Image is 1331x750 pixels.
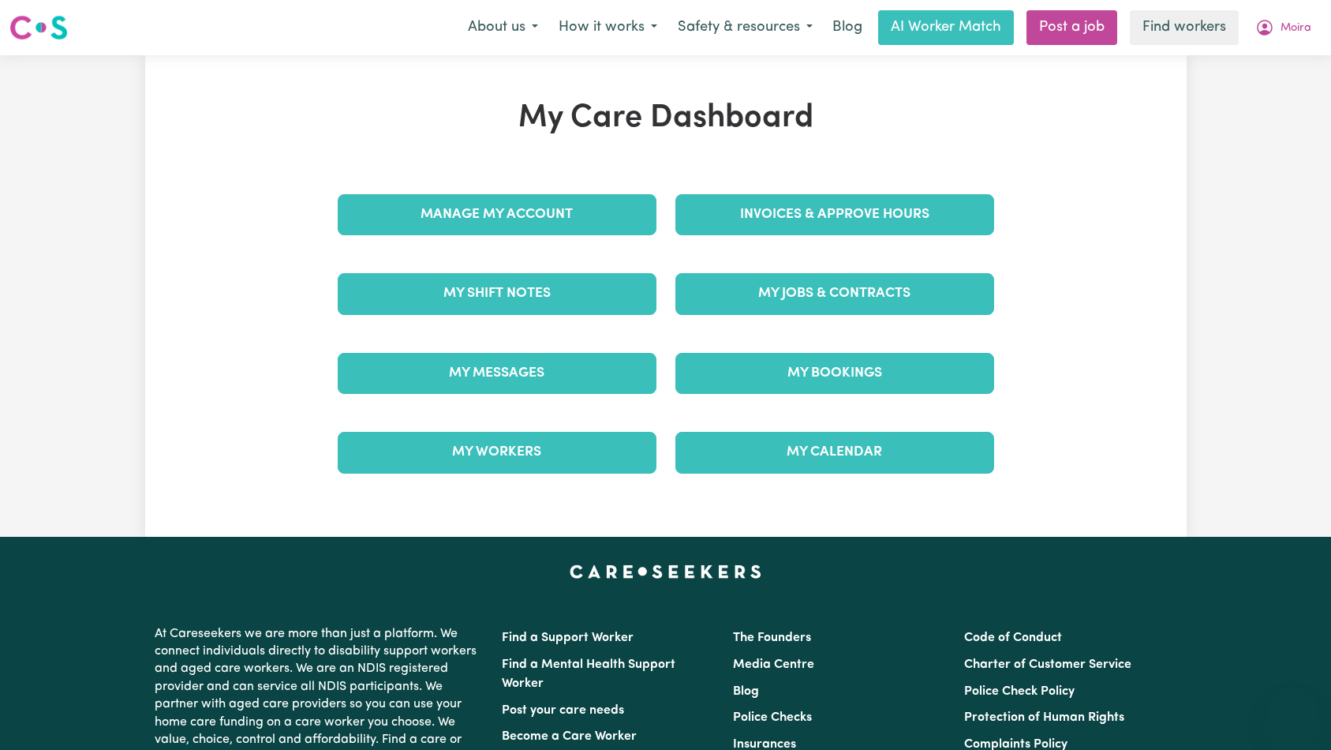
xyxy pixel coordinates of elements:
a: Police Check Policy [964,685,1075,698]
a: Careseekers home page [570,565,761,578]
a: Find a Support Worker [502,632,634,644]
button: Safety & resources [667,11,823,44]
a: My Jobs & Contracts [675,273,994,314]
a: My Shift Notes [338,273,656,314]
a: Protection of Human Rights [964,711,1124,724]
a: Blog [733,685,759,698]
a: The Founders [733,632,811,644]
a: Code of Conduct [964,632,1062,644]
button: My Account [1245,11,1322,44]
a: Post a job [1026,10,1117,45]
a: Post your care needs [502,704,624,717]
a: My Workers [338,432,656,473]
button: About us [458,11,548,44]
a: Become a Care Worker [502,730,637,743]
img: Careseekers logo [9,13,68,42]
a: Invoices & Approve Hours [675,194,994,235]
a: Media Centre [733,658,814,671]
a: Careseekers logo [9,9,68,46]
a: Blog [823,10,872,45]
a: My Calendar [675,432,994,473]
a: Police Checks [733,711,812,724]
span: Moira [1281,20,1311,37]
a: Manage My Account [338,194,656,235]
a: My Messages [338,353,656,394]
h1: My Care Dashboard [328,99,1004,137]
button: How it works [548,11,667,44]
a: My Bookings [675,353,994,394]
a: Find workers [1130,10,1239,45]
iframe: Button to launch messaging window [1268,687,1318,737]
a: Find a Mental Health Support Worker [502,658,675,690]
a: AI Worker Match [878,10,1014,45]
a: Charter of Customer Service [964,658,1131,671]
